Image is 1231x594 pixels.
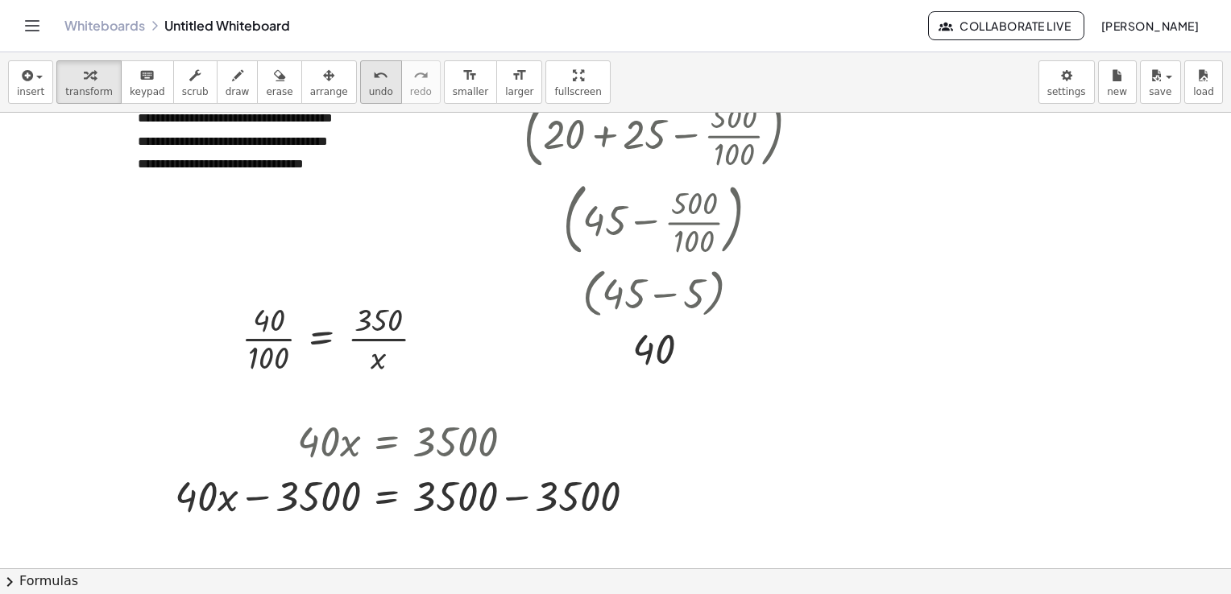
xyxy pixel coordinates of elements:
button: arrange [301,60,357,104]
button: undoundo [360,60,402,104]
button: insert [8,60,53,104]
span: redo [410,86,432,97]
i: format_size [512,66,527,85]
button: draw [217,60,259,104]
button: fullscreen [545,60,610,104]
button: save [1140,60,1181,104]
span: fullscreen [554,86,601,97]
button: new [1098,60,1137,104]
button: load [1184,60,1223,104]
button: settings [1038,60,1095,104]
button: Toggle navigation [19,13,45,39]
span: erase [266,86,292,97]
button: erase [257,60,301,104]
span: load [1193,86,1214,97]
button: scrub [173,60,218,104]
span: scrub [182,86,209,97]
span: Collaborate Live [942,19,1071,33]
span: settings [1047,86,1086,97]
button: transform [56,60,122,104]
span: keypad [130,86,165,97]
button: Collaborate Live [928,11,1084,40]
span: smaller [453,86,488,97]
span: new [1107,86,1127,97]
span: arrange [310,86,348,97]
button: redoredo [401,60,441,104]
i: format_size [462,66,478,85]
span: save [1149,86,1171,97]
a: Whiteboards [64,18,145,34]
i: keyboard [139,66,155,85]
button: [PERSON_NAME] [1088,11,1212,40]
span: larger [505,86,533,97]
span: transform [65,86,113,97]
span: insert [17,86,44,97]
i: undo [373,66,388,85]
span: draw [226,86,250,97]
span: [PERSON_NAME] [1100,19,1199,33]
button: format_sizelarger [496,60,542,104]
span: undo [369,86,393,97]
i: redo [413,66,429,85]
button: format_sizesmaller [444,60,497,104]
button: keyboardkeypad [121,60,174,104]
